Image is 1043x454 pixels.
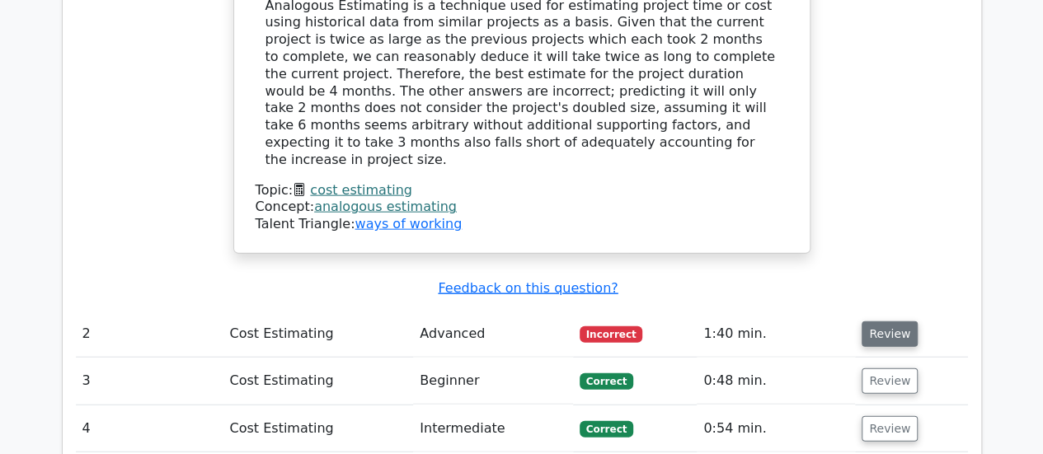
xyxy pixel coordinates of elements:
td: 4 [76,405,223,452]
td: Intermediate [413,405,572,452]
td: 3 [76,358,223,405]
a: Feedback on this question? [438,280,618,296]
td: 0:54 min. [697,405,855,452]
a: ways of working [355,216,462,232]
td: Beginner [413,358,572,405]
td: Cost Estimating [223,405,413,452]
span: Correct [580,373,633,390]
span: Correct [580,421,633,438]
div: Concept: [256,199,788,216]
td: 1:40 min. [697,311,855,358]
td: Cost Estimating [223,311,413,358]
td: Advanced [413,311,572,358]
td: Cost Estimating [223,358,413,405]
a: analogous estimating [314,199,457,214]
a: cost estimating [310,182,412,198]
span: Incorrect [580,326,643,343]
button: Review [862,416,918,442]
button: Review [862,368,918,394]
div: Topic: [256,182,788,199]
td: 2 [76,311,223,358]
button: Review [862,321,918,347]
td: 0:48 min. [697,358,855,405]
div: Talent Triangle: [256,182,788,233]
